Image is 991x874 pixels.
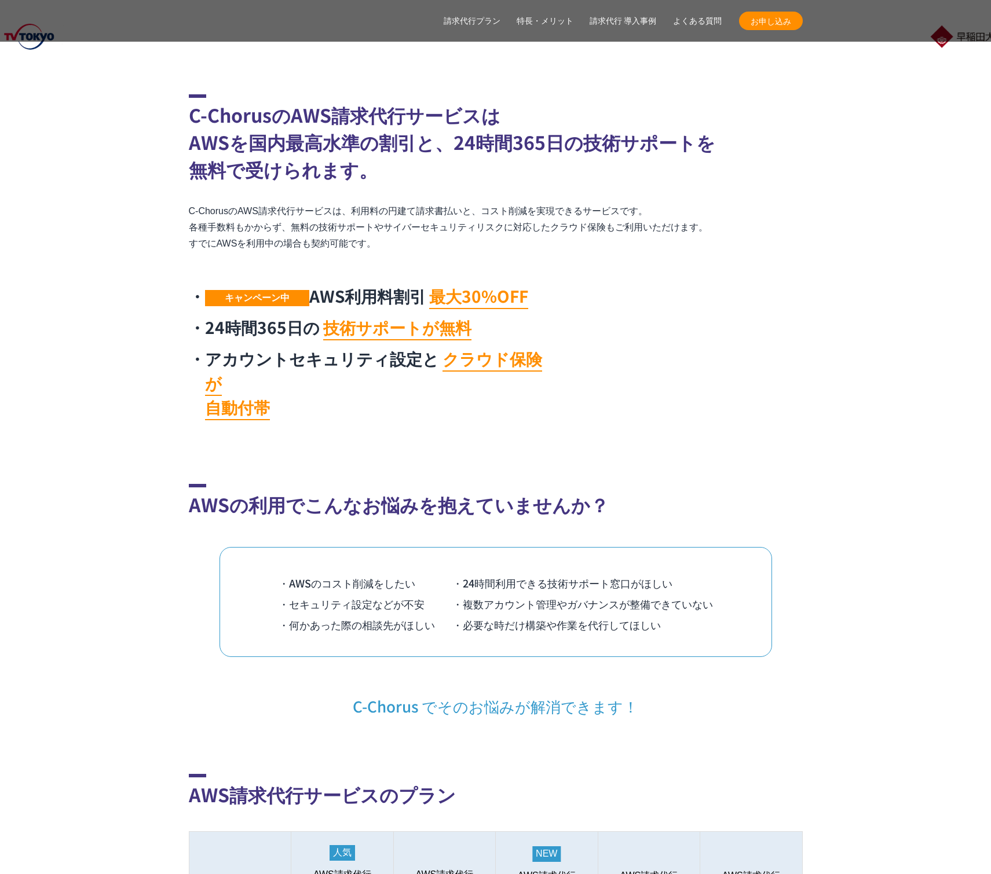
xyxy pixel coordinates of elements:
li: ・24時間利用できる技術サポート窓口がほしい [452,572,713,593]
a: 特長・メリット [517,15,573,27]
mark: 最大30%OFF [429,284,528,309]
mark: クラウド保険が 自動付帯 [205,347,542,420]
span: キャンペーン中 [205,290,309,306]
mark: 技術サポートが無料 [323,315,471,340]
li: アカウントセキュリティ設定と [189,346,554,419]
img: 国境なき医師団 [608,13,701,60]
p: C-ChorusのAWS請求代行サービスは、利用料の円建て請求書払いと、コスト削減を実現できるサービスです。 各種手数料もかからず、無料の技術サポートやサイバーセキュリティリスクに対応したクラウ... [189,203,803,252]
img: クリーク・アンド・リバー [504,13,597,60]
a: 請求代行プラン [444,15,500,27]
li: AWS利用料割引 [189,284,554,308]
img: 慶應義塾 [817,13,909,60]
a: 請求代行 導入事例 [590,15,657,27]
span: お申し込み [739,15,803,27]
li: ・セキュリティ設定などが不安 [279,593,452,614]
h2: AWSの利用でこんなお悩みを抱えていませんか？ [189,484,803,518]
li: ・必要な時だけ構築や作業を代行してほしい [452,614,713,635]
a: よくある質問 [673,15,722,27]
li: 24時間365日の [189,315,554,339]
h2: AWS請求代行サービスのプラン [189,774,803,808]
li: ・AWSのコスト削減をしたい [279,572,452,593]
h2: C-ChorusのAWS請求代行サービスは AWSを国内最高水準の割引と、24時間365日の技術サポートを 無料で受けられます。 [189,94,803,183]
a: お申し込み [739,12,803,30]
p: C-Chorus でそのお悩みが解消できます！ [189,674,803,716]
li: ・複数アカウント管理やガバナンスが整備できていない [452,593,713,614]
img: エイチーム [295,13,388,60]
img: 日本財団 [712,13,805,60]
img: スペースシャワー [87,13,180,60]
li: ・何かあった際の相談先がほしい [279,614,452,635]
img: ファンコミュニケーションズ [191,13,284,60]
img: 世界貿易センタービルディング [400,13,492,60]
